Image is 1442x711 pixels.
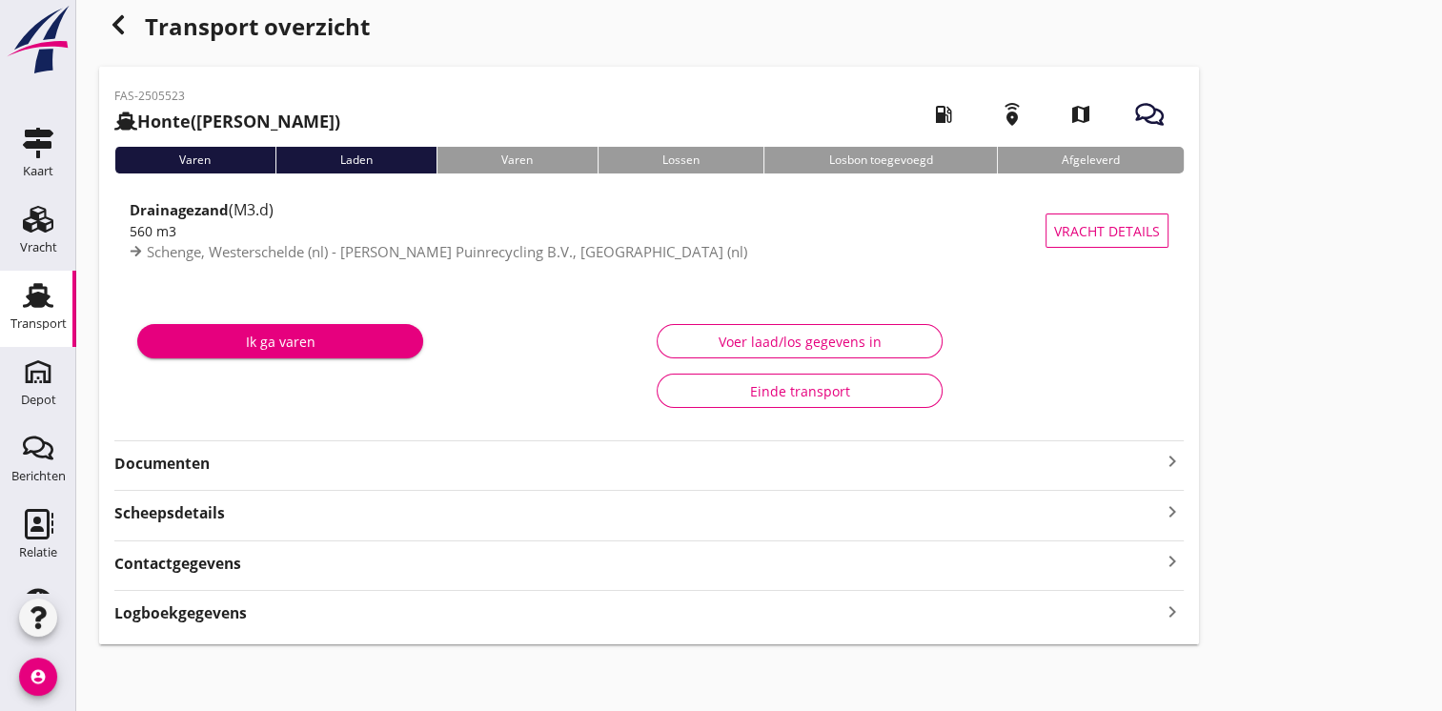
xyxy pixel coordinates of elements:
[23,165,53,177] div: Kaart
[1161,599,1184,624] i: keyboard_arrow_right
[657,374,943,408] button: Einde transport
[1161,450,1184,473] i: keyboard_arrow_right
[1161,498,1184,524] i: keyboard_arrow_right
[673,332,926,352] div: Voer laad/los gegevens in
[152,332,408,352] div: Ik ga varen
[114,602,247,624] strong: Logboekgegevens
[114,189,1184,273] a: Drainagezand(M3.d)560 m3Schenge, Westerschelde (nl) - [PERSON_NAME] Puinrecycling B.V., [GEOGRAPH...
[10,317,67,330] div: Transport
[997,147,1185,173] div: Afgeleverd
[19,658,57,696] i: account_circle
[657,324,943,358] button: Voer laad/los gegevens in
[130,200,229,219] strong: Drainagezand
[985,88,1039,141] i: emergency_share
[137,324,423,358] button: Ik ga varen
[114,88,340,105] p: FAS-2505523
[147,242,747,261] span: Schenge, Westerschelde (nl) - [PERSON_NAME] Puinrecycling B.V., [GEOGRAPHIC_DATA] (nl)
[1054,221,1160,241] span: Vracht details
[19,546,57,559] div: Relatie
[598,147,764,173] div: Lossen
[20,241,57,254] div: Vracht
[4,5,72,75] img: logo-small.a267ee39.svg
[229,199,274,220] span: (M3.d)
[673,381,926,401] div: Einde transport
[1046,213,1168,248] button: Vracht details
[114,109,340,134] h2: ([PERSON_NAME])
[114,553,241,575] strong: Contactgegevens
[21,394,56,406] div: Depot
[1161,549,1184,575] i: keyboard_arrow_right
[437,147,598,173] div: Varen
[11,470,66,482] div: Berichten
[114,147,275,173] div: Varen
[763,147,997,173] div: Losbon toegevoegd
[275,147,437,173] div: Laden
[1054,88,1107,141] i: map
[99,6,1199,51] div: Transport overzicht
[114,453,1161,475] strong: Documenten
[114,502,225,524] strong: Scheepsdetails
[130,221,1046,241] div: 560 m3
[917,88,970,141] i: local_gas_station
[137,110,191,132] strong: Honte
